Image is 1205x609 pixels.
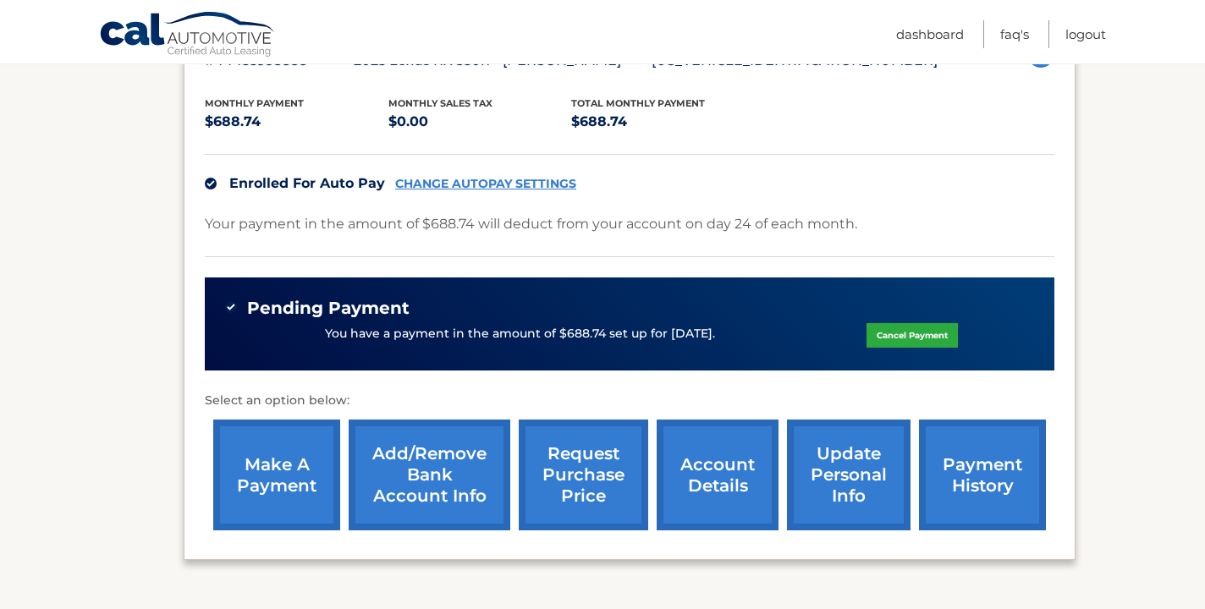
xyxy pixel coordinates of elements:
[919,420,1046,530] a: payment history
[519,420,648,530] a: request purchase price
[787,420,911,530] a: update personal info
[1065,20,1106,48] a: Logout
[867,323,958,348] a: Cancel Payment
[388,110,572,134] p: $0.00
[896,20,964,48] a: Dashboard
[205,110,388,134] p: $688.74
[247,298,410,319] span: Pending Payment
[571,110,755,134] p: $688.74
[1000,20,1029,48] a: FAQ's
[325,325,715,343] p: You have a payment in the amount of $688.74 set up for [DATE].
[229,175,385,191] span: Enrolled For Auto Pay
[205,97,304,109] span: Monthly Payment
[571,97,705,109] span: Total Monthly Payment
[349,420,510,530] a: Add/Remove bank account info
[205,178,217,189] img: check.svg
[205,212,857,236] p: Your payment in the amount of $688.74 will deduct from your account on day 24 of each month.
[657,420,779,530] a: account details
[99,11,277,60] a: Cal Automotive
[205,391,1054,411] p: Select an option below:
[388,97,492,109] span: Monthly sales Tax
[395,177,576,191] a: CHANGE AUTOPAY SETTINGS
[225,301,237,313] img: check-green.svg
[213,420,340,530] a: make a payment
